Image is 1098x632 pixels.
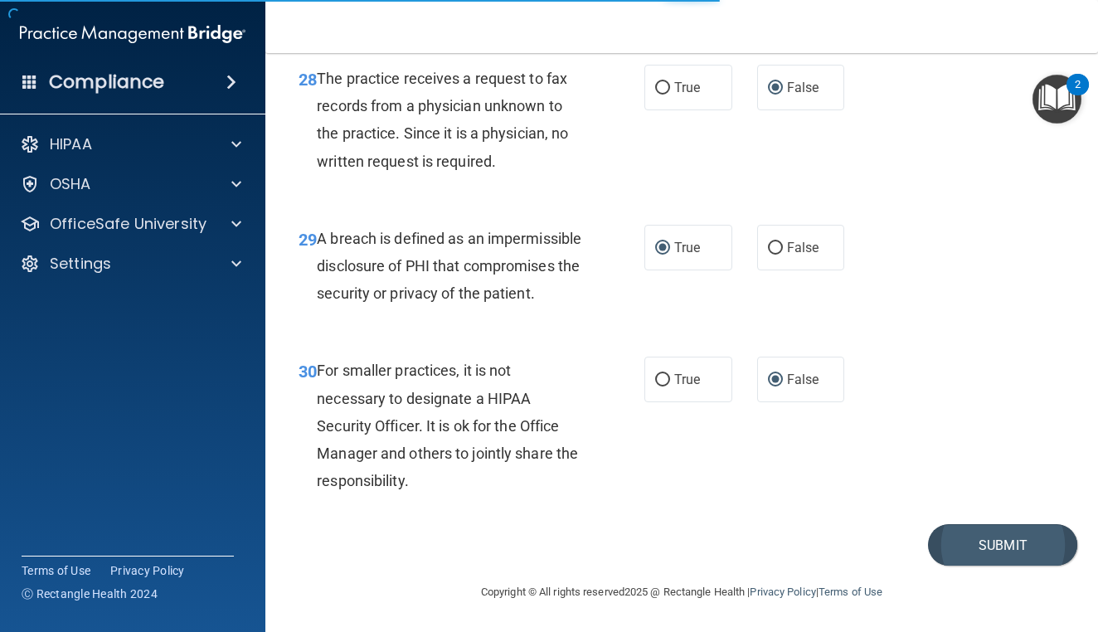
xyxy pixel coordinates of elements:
div: Copyright © All rights reserved 2025 @ Rectangle Health | | [379,566,984,619]
span: Ⓒ Rectangle Health 2024 [22,586,158,602]
img: PMB logo [20,17,245,51]
input: True [655,242,670,255]
span: True [674,240,700,255]
span: 28 [299,70,317,90]
a: Terms of Use [22,562,90,579]
a: OfficeSafe University [20,214,241,234]
p: HIPAA [50,134,92,154]
p: OSHA [50,174,91,194]
a: Terms of Use [819,586,882,598]
div: 2 [1075,85,1081,106]
h4: Compliance [49,70,164,94]
a: Privacy Policy [750,586,815,598]
span: False [787,372,819,387]
span: For smaller practices, it is not necessary to designate a HIPAA Security Officer. It is ok for th... [317,362,578,489]
span: A breach is defined as an impermissible disclosure of PHI that compromises the security or privac... [317,230,581,302]
a: Settings [20,254,241,274]
input: False [768,374,783,386]
a: OSHA [20,174,241,194]
button: Submit [928,524,1077,566]
span: 30 [299,362,317,382]
span: The practice receives a request to fax records from a physician unknown to the practice. Since it... [317,70,568,170]
input: False [768,242,783,255]
a: HIPAA [20,134,241,154]
input: False [768,82,783,95]
span: False [787,80,819,95]
p: Settings [50,254,111,274]
a: Privacy Policy [110,562,185,579]
button: Open Resource Center, 2 new notifications [1032,75,1081,124]
p: OfficeSafe University [50,214,206,234]
input: True [655,374,670,386]
span: True [674,372,700,387]
span: 29 [299,230,317,250]
span: True [674,80,700,95]
span: False [787,240,819,255]
input: True [655,82,670,95]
